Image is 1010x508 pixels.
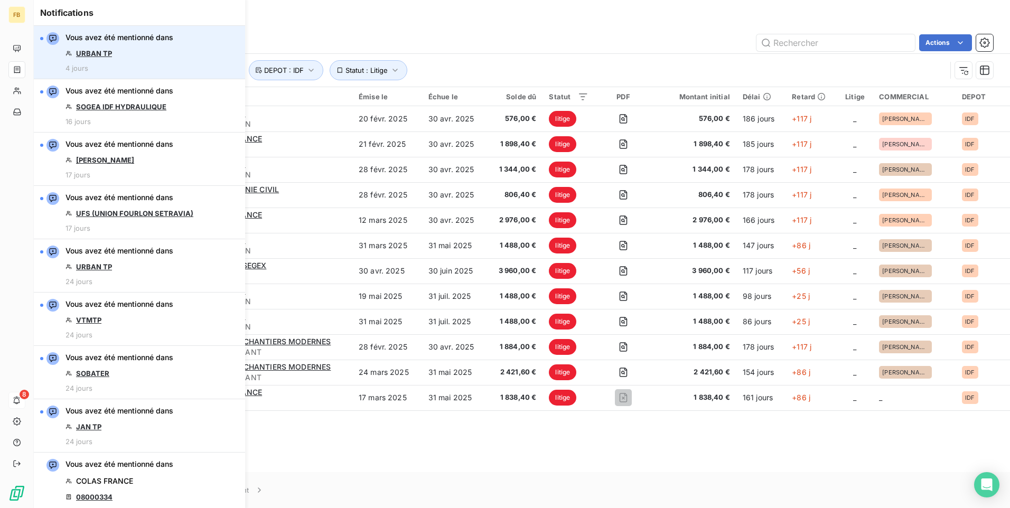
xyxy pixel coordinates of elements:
a: URBAN TP [76,49,112,58]
span: litige [549,162,576,177]
button: Vous avez été mentionné dansURBAN TP4 jours [34,26,245,79]
span: 4 jours [66,64,88,72]
span: Vous avez été mentionné dans [66,192,173,203]
span: 1 838,40 € [658,392,730,403]
span: 576,00 € [658,114,730,124]
button: Vous avez été mentionné dans[PERSON_NAME]17 jours [34,133,245,186]
td: 154 jours [736,360,786,385]
td: 117 jours [736,258,786,284]
span: +86 j [792,393,810,402]
span: 24 jours [66,331,92,339]
button: Vous avez été mentionné dansURBAN TP24 jours [34,239,245,293]
span: litige [549,390,576,406]
span: 17 jours [66,171,90,179]
span: 17 jours [66,224,90,232]
td: 31 mai 2025 [422,233,487,258]
span: IDF [965,116,975,122]
span: 1 838,40 € [493,392,537,403]
span: [PERSON_NAME] [882,268,929,274]
td: 30 avr. 2025 [422,334,487,360]
span: 1 344,00 € [493,164,537,175]
span: +117 j [792,139,811,148]
span: IDF [965,217,975,223]
span: CBREZILLON [204,119,346,129]
td: 30 juin 2025 [422,258,487,284]
span: 2 976,00 € [658,215,730,225]
button: Vous avez été mentionné dansSOGEA IDF HYDRAULIQUE16 jours [34,79,245,133]
span: _ [853,241,856,250]
span: Vous avez été mentionné dans [66,352,173,363]
td: 31 juil. 2025 [422,309,487,334]
span: _ [853,215,856,224]
span: IDF [965,192,975,198]
span: 1 898,40 € [658,139,730,149]
td: 98 jours [736,284,786,309]
span: Statut : Litige [345,66,388,74]
a: 08000334 [76,493,113,501]
span: _ [853,190,856,199]
span: 1 488,00 € [658,291,730,302]
div: Échue le [428,92,481,101]
a: SOGEA IDF HYDRAULIQUE [76,102,166,111]
div: Client [204,92,346,101]
td: 166 jours [736,208,786,233]
span: 2 421,60 € [493,367,537,378]
a: JAN TP [76,422,101,431]
span: [PERSON_NAME] [882,116,929,122]
td: 186 jours [736,106,786,131]
span: Vous avez été mentionné dans [66,139,173,149]
span: 3 960,00 € [493,266,537,276]
div: Statut [549,92,588,101]
span: +117 j [792,190,811,199]
span: 576,00 € [493,114,537,124]
td: 31 mai 2025 [422,360,487,385]
span: ROUTES & CHANTIERS MODERNES [204,337,331,346]
span: 806,40 € [493,190,537,200]
span: 2 421,60 € [658,367,730,378]
span: litige [549,136,576,152]
span: +86 j [792,241,810,250]
span: +25 j [792,317,810,326]
span: litige [549,364,576,380]
button: Statut : Litige [330,60,407,80]
td: 178 jours [736,157,786,182]
span: IDF [965,268,975,274]
span: CROUTECHANT [204,372,346,383]
span: _ [853,393,856,402]
span: [PERSON_NAME] [882,369,929,375]
span: 24 jours [66,384,92,392]
a: [PERSON_NAME] [76,156,134,164]
button: Vous avez été mentionné dansVTMTP24 jours [34,293,245,346]
td: 161 jours [736,385,786,410]
span: litige [549,314,576,330]
span: _ [853,139,856,148]
span: IDF [965,369,975,375]
td: 30 avr. 2025 [422,157,487,182]
span: CBREZILLON [204,246,346,256]
span: 1 488,00 € [493,240,537,251]
span: 3 960,00 € [658,266,730,276]
span: 1 488,00 € [493,291,537,302]
span: CBREZILLON [204,322,346,332]
span: CTERIDEAL [204,271,346,281]
span: [PERSON_NAME] [882,293,929,299]
span: IDF [965,318,975,325]
span: litige [549,212,576,228]
span: +56 j [792,266,810,275]
span: CEIFFAGE [204,195,346,205]
span: Vous avez été mentionné dans [66,32,173,43]
span: +25 j [792,291,810,300]
span: _ [853,291,856,300]
span: 1 884,00 € [658,342,730,352]
span: litige [549,238,576,253]
button: Vous avez été mentionné dansJAN TP24 jours [34,399,245,453]
span: Vous avez été mentionné dans [66,86,173,96]
span: [PERSON_NAME] [882,217,929,223]
span: 1 488,00 € [658,316,730,327]
span: DEPOT : IDF [264,66,304,74]
a: URBAN TP [76,262,112,271]
div: COMMERCIAL [879,92,949,101]
td: 28 févr. 2025 [352,182,422,208]
button: Actions [919,34,972,51]
input: Rechercher [756,34,915,51]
